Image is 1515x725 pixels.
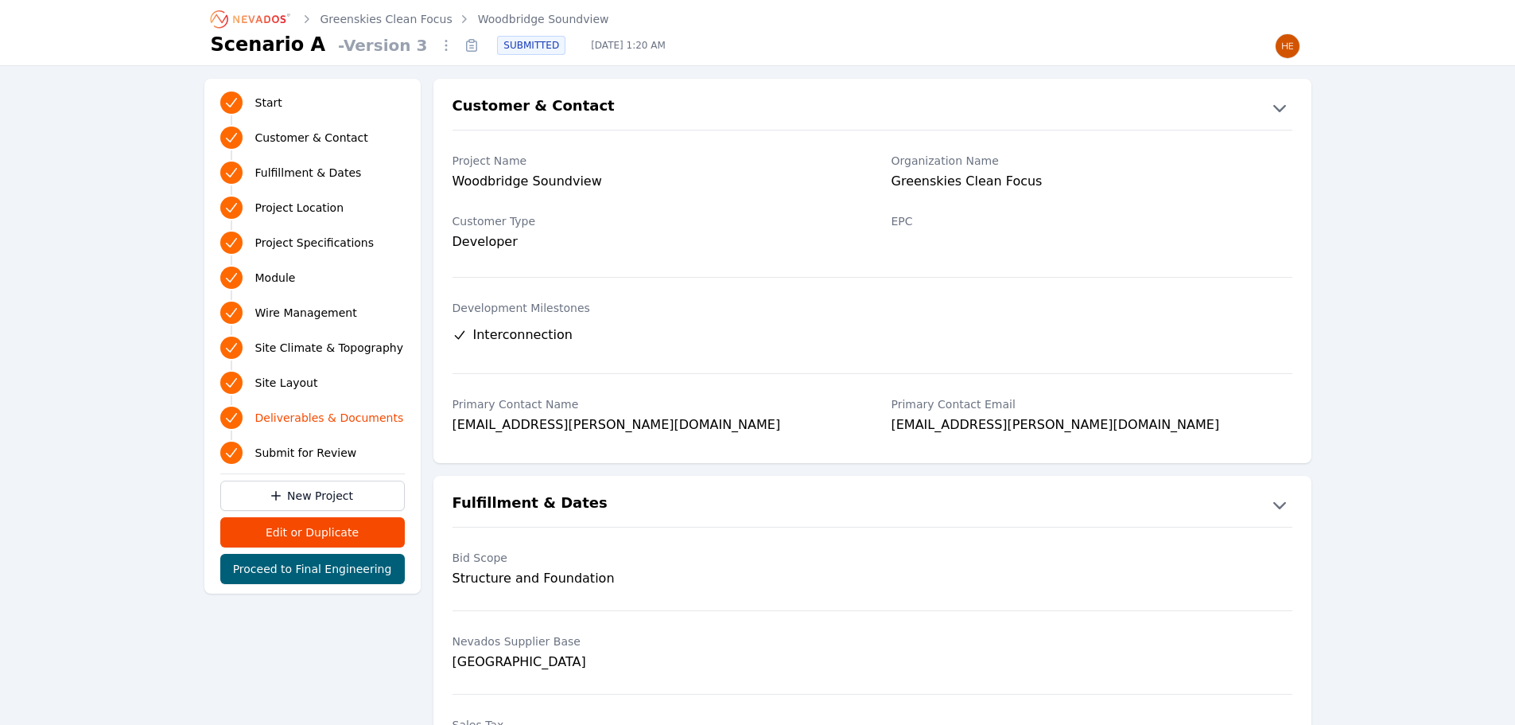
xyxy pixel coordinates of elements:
[453,300,1292,316] label: Development Milestones
[453,153,853,169] label: Project Name
[433,95,1311,120] button: Customer & Contact
[320,11,453,27] a: Greenskies Clean Focus
[453,172,853,194] div: Woodbridge Soundview
[255,410,404,426] span: Deliverables & Documents
[255,375,318,391] span: Site Layout
[497,36,565,55] div: SUBMITTED
[453,396,853,412] label: Primary Contact Name
[255,130,368,146] span: Customer & Contact
[255,445,357,461] span: Submit for Review
[433,492,1311,517] button: Fulfillment & Dates
[473,325,573,345] span: Interconnection
[1275,33,1300,59] img: Henar Luque
[453,550,853,566] label: Bid Scope
[255,270,296,286] span: Module
[892,213,1292,229] label: EPC
[255,235,375,251] span: Project Specifications
[220,517,405,548] button: Edit or Duplicate
[255,340,403,356] span: Site Climate & Topography
[453,213,853,229] label: Customer Type
[453,633,853,649] label: Nevados Supplier Base
[220,554,405,584] button: Proceed to Final Engineering
[453,492,608,517] h2: Fulfillment & Dates
[892,396,1292,412] label: Primary Contact Email
[453,232,853,251] div: Developer
[892,415,1292,438] div: [EMAIL_ADDRESS][PERSON_NAME][DOMAIN_NAME]
[255,200,344,216] span: Project Location
[255,165,362,181] span: Fulfillment & Dates
[892,153,1292,169] label: Organization Name
[453,95,615,120] h2: Customer & Contact
[211,32,326,57] h1: Scenario A
[453,653,853,672] div: [GEOGRAPHIC_DATA]
[453,569,853,588] div: Structure and Foundation
[220,88,405,467] nav: Progress
[453,415,853,438] div: [EMAIL_ADDRESS][PERSON_NAME][DOMAIN_NAME]
[578,39,678,52] span: [DATE] 1:20 AM
[892,172,1292,194] div: Greenskies Clean Focus
[332,34,433,57] span: - Version 3
[478,11,609,27] a: Woodbridge Soundview
[255,305,357,321] span: Wire Management
[211,6,609,32] nav: Breadcrumb
[255,95,282,111] span: Start
[220,481,405,511] a: New Project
